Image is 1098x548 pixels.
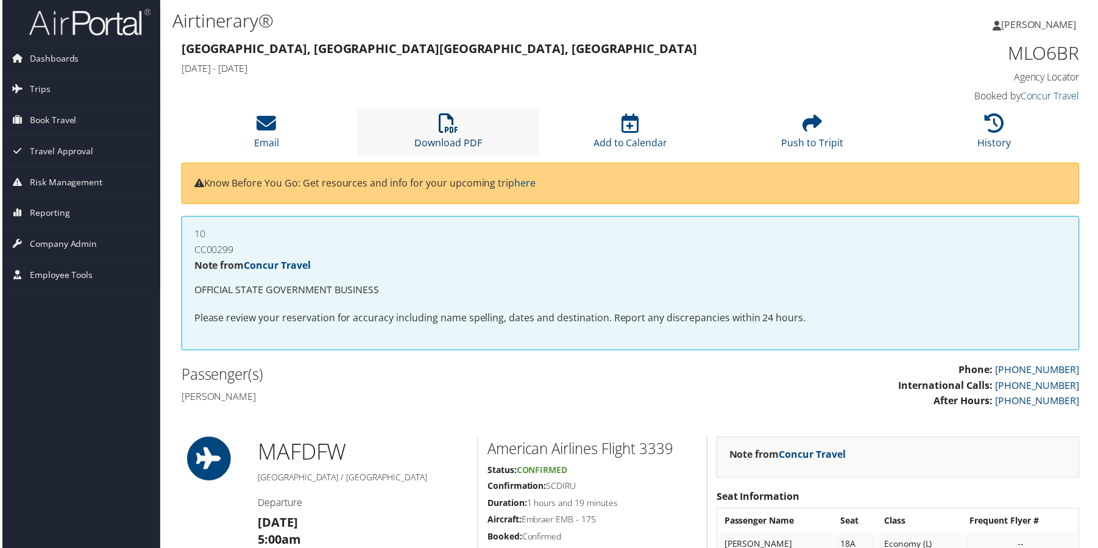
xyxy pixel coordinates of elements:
[171,8,784,34] h1: Airtinerary®
[997,396,1082,409] a: [PHONE_NUMBER]
[994,6,1091,43] a: [PERSON_NAME]
[782,121,845,150] a: Push to Tripit
[719,512,834,534] th: Passenger Name
[960,365,994,378] strong: Phone:
[180,391,622,405] h4: [PERSON_NAME]
[487,466,516,477] strong: Status:
[487,533,698,545] h5: Confirmed
[980,121,1013,150] a: History
[487,499,698,511] h5: 1 hours and 19 minutes
[27,137,91,167] span: Travel Approval
[879,512,964,534] th: Class
[730,449,847,463] strong: Note from
[1022,90,1082,103] a: Concur Travel
[193,283,1069,299] p: OFFICIAL STATE GOVERNMENT BUSINESS
[27,74,48,105] span: Trips
[180,40,698,57] strong: [GEOGRAPHIC_DATA], [GEOGRAPHIC_DATA] [GEOGRAPHIC_DATA], [GEOGRAPHIC_DATA]
[243,260,310,273] a: Concur Travel
[193,260,310,273] strong: Note from
[487,516,521,527] strong: Aircraft:
[997,380,1082,394] a: [PHONE_NUMBER]
[593,121,668,150] a: Add to Calendar
[514,177,536,190] a: here
[997,365,1082,378] a: [PHONE_NUMBER]
[935,396,994,409] strong: After Hours:
[835,512,878,534] th: Seat
[180,366,622,386] h2: Passenger(s)
[780,449,847,463] a: Concur Travel
[27,199,68,229] span: Reporting
[193,176,1069,192] p: Know Before You Go: Get resources and info for your upcoming trip
[180,62,852,76] h4: [DATE] - [DATE]
[27,105,74,136] span: Book Travel
[193,246,1069,255] h4: CC00299
[965,512,1080,534] th: Frequent Flyer #
[487,440,698,461] h2: American Airlines Flight 3339
[193,230,1069,240] h4: 10
[27,8,149,37] img: airportal-logo.png
[516,466,567,477] span: Confirmed
[193,311,1069,327] p: Please review your reservation for accuracy including name spelling, dates and destination. Repor...
[487,482,698,494] h5: SCDIRU
[27,230,95,260] span: Company Admin
[257,474,469,486] h5: [GEOGRAPHIC_DATA] / [GEOGRAPHIC_DATA]
[257,438,469,469] h1: MAF DFW
[487,533,522,544] strong: Booked:
[487,482,546,494] strong: Confirmation:
[257,498,469,511] h4: Departure
[253,121,278,150] a: Email
[27,261,91,291] span: Employee Tools
[257,516,297,533] strong: [DATE]
[487,516,698,528] h5: Embraer EMB - 175
[870,90,1082,103] h4: Booked by
[717,492,801,505] strong: Seat Information
[1003,18,1079,31] span: [PERSON_NAME]
[870,40,1082,66] h1: MLO6BR
[870,71,1082,84] h4: Agency Locator
[900,380,994,394] strong: International Calls:
[414,121,482,150] a: Download PDF
[27,43,77,74] span: Dashboards
[487,499,526,511] strong: Duration:
[27,168,101,198] span: Risk Management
